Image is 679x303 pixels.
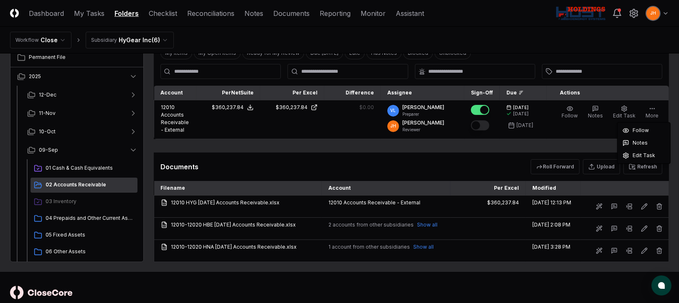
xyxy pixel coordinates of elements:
a: 12010-12020 HNA [DATE] Accounts Receivable.xlsx [161,243,315,251]
a: 02 Accounts Receivable [31,178,137,193]
button: Edit Task [611,104,637,121]
button: Follow [560,104,580,121]
a: 03 Inventory [31,194,137,209]
p: [PERSON_NAME] [402,119,444,127]
a: Reconciliations [187,8,234,18]
div: Actions [553,89,662,97]
span: 11-Nov [39,109,56,117]
a: Checklist [149,8,177,18]
a: 12010 HYG [DATE] Accounts Receivable.xlsx [161,199,315,206]
button: Show all [413,243,434,251]
a: Permanent File [10,48,144,67]
th: Account [322,181,450,196]
span: Permanent File [29,53,137,61]
span: Edit Task [633,152,655,159]
td: [DATE] 12:13 PM [526,196,581,218]
th: Modified [526,181,581,196]
span: Follow [633,127,649,134]
a: Assistant [396,8,424,18]
span: Edit Task [613,112,636,119]
span: 02 Accounts Receivable [46,181,134,188]
td: [DATE] 2:08 PM [526,218,581,240]
th: Sign-Off [464,86,500,100]
div: $360,237.84 [212,104,244,111]
img: Logo [10,9,19,18]
span: 2 accounts from other subsidiaries [328,221,414,229]
span: Follow [562,112,578,119]
th: Per Excel [450,181,526,196]
a: Documents [273,8,310,18]
th: Assignee [381,86,464,100]
span: 12010 [161,104,175,110]
button: 12-Dec [20,86,144,104]
div: Due [506,89,540,97]
nav: breadcrumb [10,32,174,48]
a: Reporting [320,8,351,18]
button: 11-Nov [20,104,144,122]
button: 10-Oct [20,122,144,141]
th: Filename [154,181,322,196]
th: Per NetSuite [196,86,260,100]
button: JH [646,6,661,21]
span: 04 Prepaids and Other Current Assets [46,214,134,222]
div: $360,237.84 [487,199,519,206]
div: Account [161,89,190,97]
button: Notes [586,104,605,121]
img: logo [10,286,73,299]
button: Upload [583,159,620,174]
button: Mark complete [471,120,489,130]
span: JH [650,10,656,16]
a: 06 Other Assets [31,244,137,260]
span: 09-Sep [39,146,58,154]
a: Notes [244,8,263,18]
a: 07 Accounts Payable [31,261,137,276]
button: atlas-launcher [651,275,671,295]
span: 10-Oct [39,128,56,135]
span: 03 Inventory [46,198,134,205]
span: Notes [633,139,648,147]
div: $0.00 [359,104,374,111]
button: Mark complete [471,105,489,115]
span: 2025 [29,73,41,80]
span: 1 account from other subsidiaries [328,243,410,251]
span: [DATE] [513,104,529,111]
a: 05 Fixed Assets [31,228,137,243]
img: Host NA Holdings logo [556,7,606,20]
div: 12010 Accounts Receivable - External [328,199,444,206]
div: Documents [160,162,198,172]
span: VL [391,107,396,114]
div: $360,237.84 [276,104,308,111]
a: Folders [114,8,139,18]
p: Reviewer [402,127,444,133]
span: JH [390,123,396,129]
a: Monitor [361,8,386,18]
div: Workflow [15,36,39,44]
a: Dashboard [29,8,64,18]
span: 01 Cash & Cash Equivalents [46,164,134,172]
p: Preparer [402,111,444,117]
th: Per Excel [260,86,324,100]
span: 05 Fixed Assets [46,231,134,239]
a: 04 Prepaids and Other Current Assets [31,211,137,226]
button: Roll Forward [531,159,580,174]
span: Notes [588,112,603,119]
div: More [617,122,671,164]
th: Difference [324,86,381,100]
button: Refresh [623,159,662,174]
button: 09-Sep [20,141,144,159]
a: 12010-12020 HBE [DATE] Accounts Receivable.xlsx [161,221,315,229]
a: 01 Cash & Cash Equivalents [31,161,137,176]
div: [DATE] [513,111,529,117]
td: [DATE] 3:28 PM [526,240,581,262]
a: My Tasks [74,8,104,18]
span: 06 Other Assets [46,248,134,255]
button: $360,237.84 [212,104,254,111]
div: Subsidiary [91,36,117,44]
button: 2025 [10,67,144,86]
span: 12-Dec [39,91,56,99]
div: [DATE] [516,122,533,129]
a: $360,237.84 [267,104,318,111]
button: More [644,104,660,121]
span: Accounts Receivable - External [161,112,189,133]
button: Show all [417,221,437,229]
